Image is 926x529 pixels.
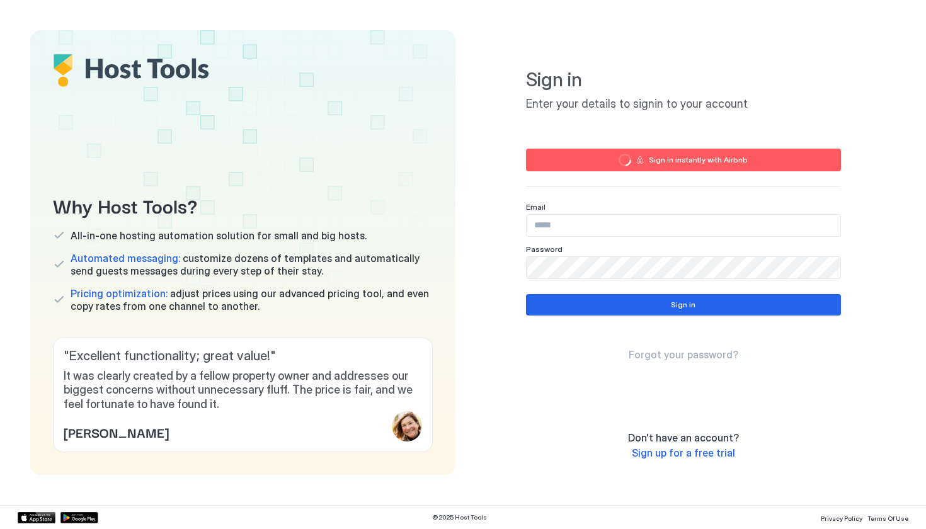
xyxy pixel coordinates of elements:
span: All-in-one hosting automation solution for small and big hosts. [71,229,367,242]
span: Sign in [526,68,841,92]
a: Sign up for a free trial [632,447,735,460]
a: Forgot your password? [629,348,738,361]
div: loading [619,154,631,166]
span: Enter your details to signin to your account [526,97,841,111]
button: loadingSign in instantly with Airbnb [526,149,841,171]
span: Don't have an account? [628,431,739,444]
span: [PERSON_NAME] [64,423,169,441]
span: Privacy Policy [821,515,862,522]
div: profile [392,411,422,441]
span: Automated messaging: [71,252,180,264]
input: Input Field [527,215,840,236]
span: Pricing optimization: [71,287,168,300]
span: Password [526,244,563,254]
input: Input Field [527,257,840,278]
span: customize dozens of templates and automatically send guests messages during every step of their s... [71,252,433,277]
span: © 2025 Host Tools [432,513,487,521]
a: App Store [18,512,55,523]
a: Privacy Policy [821,511,862,524]
span: adjust prices using our advanced pricing tool, and even copy rates from one channel to another. [71,287,433,312]
span: Email [526,202,546,212]
div: Sign in [671,299,695,310]
a: Google Play Store [60,512,98,523]
button: Sign in [526,294,841,316]
span: " Excellent functionality; great value! " [64,348,422,364]
span: Sign up for a free trial [632,447,735,459]
span: Terms Of Use [867,515,908,522]
a: Terms Of Use [867,511,908,524]
span: Why Host Tools? [53,191,433,219]
span: It was clearly created by a fellow property owner and addresses our biggest concerns without unne... [64,369,422,412]
div: Sign in instantly with Airbnb [649,154,748,166]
